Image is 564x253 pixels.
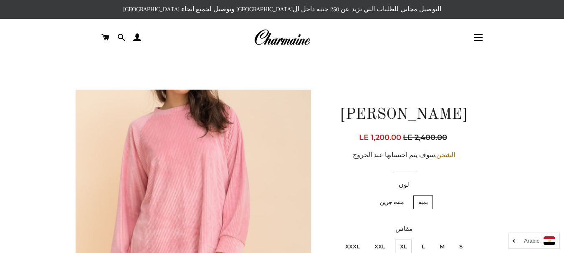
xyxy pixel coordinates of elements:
a: الشحن [436,151,455,159]
i: Arabic [524,238,539,243]
label: لون [330,180,478,190]
div: .سوف يتم احتسابها عند الخروج [330,150,478,160]
label: مقاس [330,224,478,234]
label: بمبه [413,195,433,209]
a: Arabic [513,236,555,245]
h1: [PERSON_NAME] [330,105,478,125]
span: LE 2,400.00 [403,132,449,143]
img: Charmaine Egypt [254,28,310,47]
span: LE 1,200.00 [359,133,401,142]
label: منت جرين [375,195,409,209]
